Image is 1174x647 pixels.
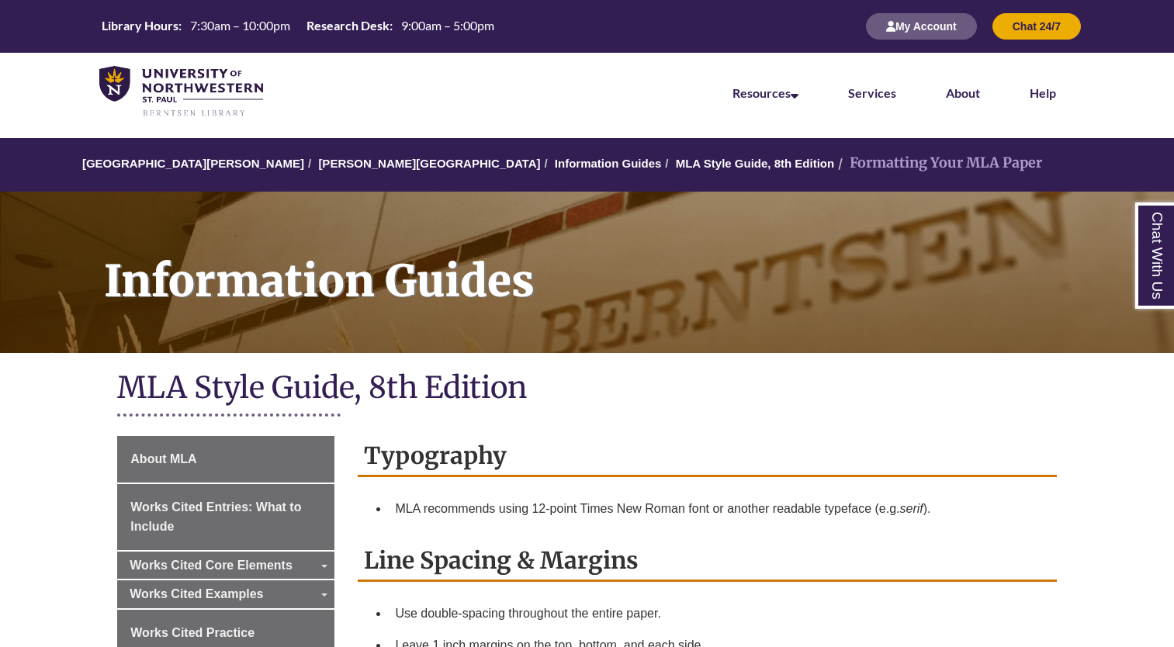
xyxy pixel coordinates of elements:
a: Information Guides [555,157,662,170]
button: Chat 24/7 [992,13,1081,40]
a: [GEOGRAPHIC_DATA][PERSON_NAME] [82,157,304,170]
button: My Account [866,13,977,40]
a: Services [848,85,896,100]
th: Research Desk: [300,17,395,34]
a: Hours Today [95,17,500,36]
h1: MLA Style Guide, 8th Edition [117,368,1056,410]
a: Resources [732,85,798,100]
a: Works Cited Examples [117,580,334,608]
em: serif [900,502,923,515]
li: Use double-spacing throughout the entire paper. [389,597,1050,630]
li: MLA recommends using 12-point Times New Roman font or another readable typeface (e.g. ). [389,493,1050,525]
span: Works Cited Practice [130,626,255,639]
th: Library Hours: [95,17,184,34]
h2: Line Spacing & Margins [358,541,1056,582]
h1: Information Guides [87,192,1174,333]
a: Works Cited Entries: What to Include [117,484,334,550]
a: Works Cited Core Elements [117,552,334,580]
span: Works Cited Examples [130,587,263,600]
h2: Typography [358,436,1056,477]
span: 9:00am – 5:00pm [401,18,494,33]
a: [PERSON_NAME][GEOGRAPHIC_DATA] [318,157,540,170]
a: Help [1030,85,1056,100]
a: About MLA [117,436,334,483]
a: My Account [866,19,977,33]
table: Hours Today [95,17,500,34]
span: Works Cited Entries: What to Include [130,500,301,534]
span: Works Cited Core Elements [130,559,293,572]
a: About [946,85,980,100]
img: UNWSP Library Logo [99,66,263,118]
a: MLA Style Guide, 8th Edition [676,157,834,170]
span: About MLA [130,452,196,465]
li: Formatting Your MLA Paper [834,152,1042,175]
span: 7:30am – 10:00pm [190,18,290,33]
a: Chat 24/7 [992,19,1081,33]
